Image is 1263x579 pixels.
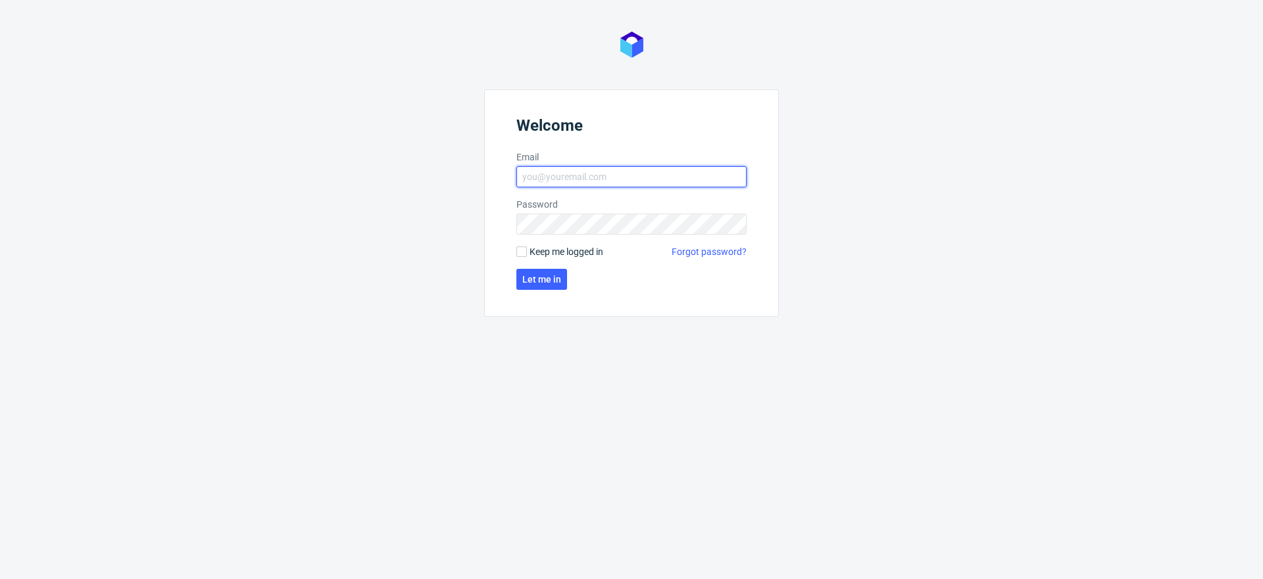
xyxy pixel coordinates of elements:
[522,275,561,284] span: Let me in
[516,166,747,187] input: you@youremail.com
[516,151,747,164] label: Email
[672,245,747,258] a: Forgot password?
[530,245,603,258] span: Keep me logged in
[516,116,747,140] header: Welcome
[516,198,747,211] label: Password
[516,269,567,290] button: Let me in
